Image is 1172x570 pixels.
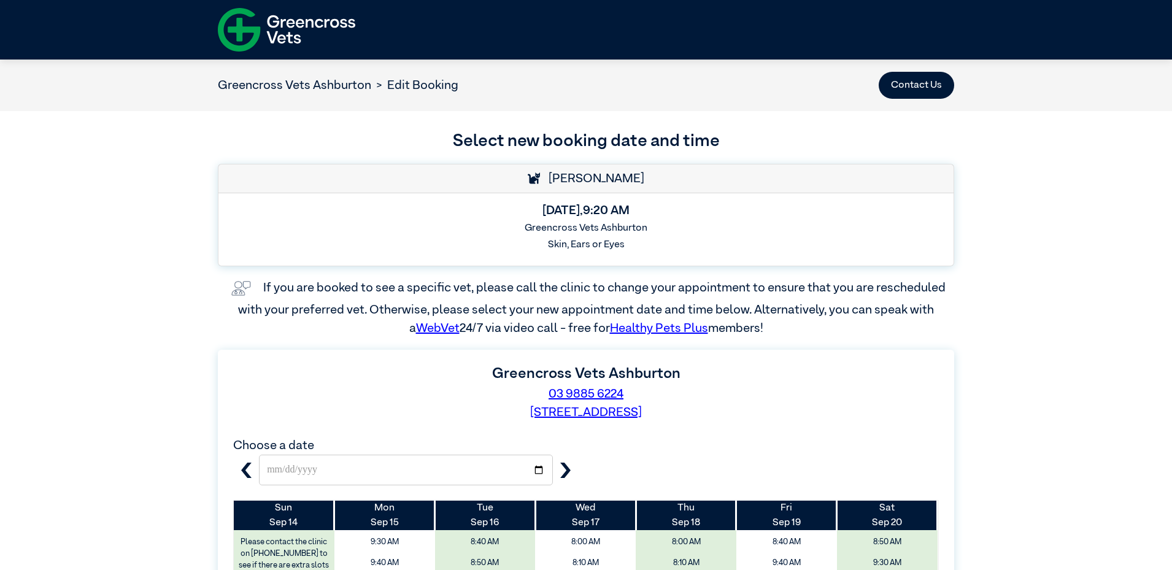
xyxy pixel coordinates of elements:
[542,172,644,185] span: [PERSON_NAME]
[841,533,933,551] span: 8:50 AM
[535,501,636,530] th: Sep 17
[416,322,460,334] a: WebVet
[439,533,531,551] span: 8:40 AM
[228,203,944,218] h5: [DATE] , 9:20 AM
[549,388,623,400] a: 03 9885 6224
[228,239,944,251] h6: Skin, Ears or Eyes
[339,533,431,551] span: 9:30 AM
[218,3,355,56] img: f-logo
[530,406,642,418] a: [STREET_ADDRESS]
[837,501,938,530] th: Sep 20
[371,76,458,94] li: Edit Booking
[334,501,435,530] th: Sep 15
[228,223,944,234] h6: Greencross Vets Ashburton
[238,282,948,334] label: If you are booked to see a specific vet, please call the clinic to change your appointment to ens...
[640,533,732,551] span: 8:00 AM
[736,501,837,530] th: Sep 19
[435,501,536,530] th: Sep 16
[226,276,256,301] img: vet
[218,128,954,154] h3: Select new booking date and time
[218,79,371,91] a: Greencross Vets Ashburton
[233,439,314,452] label: Choose a date
[636,501,736,530] th: Sep 18
[741,533,833,551] span: 8:40 AM
[234,501,334,530] th: Sep 14
[539,533,631,551] span: 8:00 AM
[610,322,708,334] a: Healthy Pets Plus
[879,72,954,99] button: Contact Us
[218,76,458,94] nav: breadcrumb
[492,366,680,381] label: Greencross Vets Ashburton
